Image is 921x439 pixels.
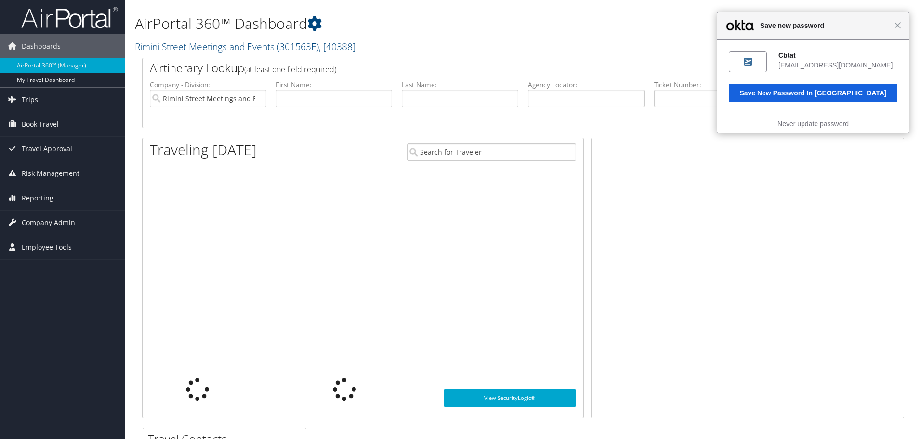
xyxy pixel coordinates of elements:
h2: Airtinerary Lookup [150,60,833,76]
span: Travel Approval [22,137,72,161]
span: ( 301563E ) [277,40,319,53]
label: Ticket Number: [654,80,771,90]
a: Never update password [777,120,849,128]
label: First Name: [276,80,393,90]
span: Dashboards [22,34,61,58]
a: [PERSON_NAME] [835,5,911,34]
span: Save new password [755,20,894,31]
a: View SecurityLogic® [444,389,576,407]
span: Risk Management [22,161,79,186]
label: Company - Division: [150,80,266,90]
img: fs0hykss7m4Aay9xV2p7 [744,58,752,66]
span: Trips [22,88,38,112]
img: airportal-logo.png [21,6,118,29]
span: , [ 40388 ] [319,40,355,53]
button: Save New Password in [GEOGRAPHIC_DATA] [729,84,897,102]
span: Book Travel [22,112,59,136]
label: Last Name: [402,80,518,90]
div: [EMAIL_ADDRESS][DOMAIN_NAME] [778,61,897,69]
span: (at least one field required) [244,64,336,75]
span: Close [894,22,901,29]
h1: Traveling [DATE] [150,140,257,160]
span: Employee Tools [22,235,72,259]
input: Search for Traveler [407,143,576,161]
h1: AirPortal 360™ Dashboard [135,13,653,34]
div: Cbtat [778,51,897,60]
span: Company Admin [22,211,75,235]
label: Agency Locator: [528,80,645,90]
span: Reporting [22,186,53,210]
a: Rimini Street Meetings and Events [135,40,355,53]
